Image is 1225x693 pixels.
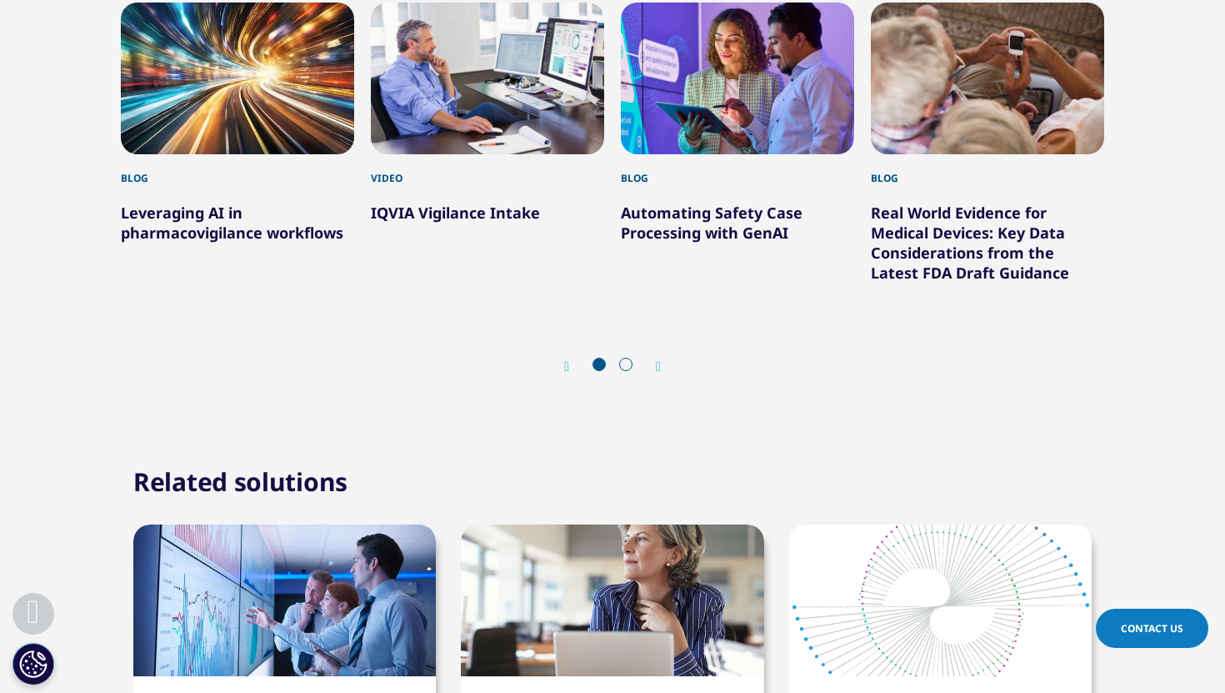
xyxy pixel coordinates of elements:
[133,465,347,499] h2: Related solutions
[121,3,354,283] div: 1 / 6
[371,203,540,223] a: IQVIA Vigilance Intake
[121,203,343,243] a: Leveraging AI in pharmacovigilance workflows
[871,154,1104,186] div: Blog
[621,203,802,243] a: Automating Safety Case Processing with GenAI
[639,359,661,374] div: Next slide
[621,154,854,186] div: Blog
[1121,621,1183,635] span: Contact Us
[371,154,604,186] div: Video
[871,3,1104,283] div: 4 / 6
[1096,609,1208,648] a: Contact Us
[871,203,1069,283] a: Real World Evidence for Medical Devices: Key Data Considerations from the Latest FDA Draft Guidance
[564,359,586,374] div: Previous slide
[621,3,854,283] div: 3 / 6
[371,3,604,283] div: 2 / 6
[12,643,54,685] button: Cookie Settings
[121,154,354,186] div: Blog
